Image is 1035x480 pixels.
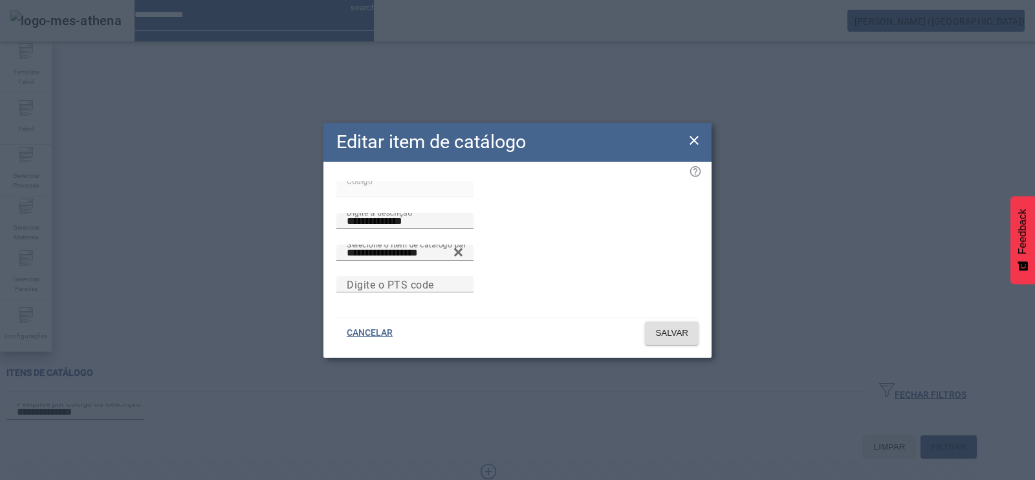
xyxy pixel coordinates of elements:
input: Number [347,245,463,261]
mat-label: Selecione o item de catálogo pai [347,239,466,248]
button: Feedback - Mostrar pesquisa [1010,196,1035,284]
mat-label: Digite o PTS code [347,278,434,290]
span: SALVAR [655,327,688,340]
span: Feedback [1017,209,1029,254]
button: SALVAR [645,322,699,345]
button: CANCELAR [336,322,403,345]
span: CANCELAR [347,327,393,340]
mat-label: Código [347,176,373,185]
h2: Editar item de catálogo [336,128,526,156]
mat-label: Digite a descrição [347,208,412,217]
